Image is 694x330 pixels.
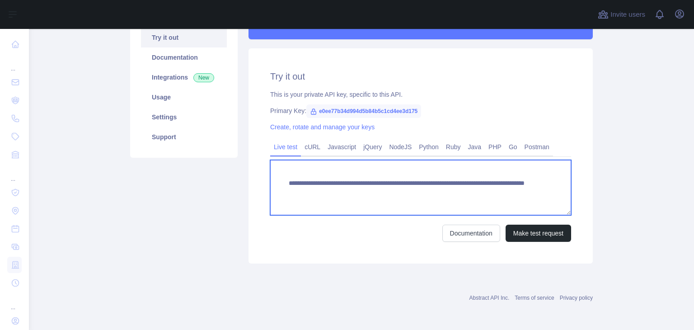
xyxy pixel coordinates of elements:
span: e0ee77b34d994d5b84b5c1cd4ee3d175 [306,104,421,118]
a: Usage [141,87,227,107]
a: Javascript [324,140,360,154]
a: Go [505,140,521,154]
a: Python [415,140,442,154]
span: Invite users [610,9,645,20]
a: PHP [485,140,505,154]
div: This is your private API key, specific to this API. [270,90,571,99]
a: Create, rotate and manage your keys [270,123,375,131]
button: Invite users [596,7,647,22]
a: Integrations New [141,67,227,87]
span: New [193,73,214,82]
a: Live test [270,140,301,154]
a: Postman [521,140,553,154]
a: Java [464,140,485,154]
a: Documentation [141,47,227,67]
a: Terms of service [515,295,554,301]
a: Documentation [442,225,500,242]
button: Make test request [506,225,571,242]
a: Support [141,127,227,147]
a: cURL [301,140,324,154]
div: Primary Key: [270,106,571,115]
a: Try it out [141,28,227,47]
h2: Try it out [270,70,571,83]
a: NodeJS [385,140,415,154]
a: Privacy policy [560,295,593,301]
div: ... [7,54,22,72]
a: Abstract API Inc. [469,295,510,301]
a: Ruby [442,140,464,154]
a: Settings [141,107,227,127]
a: jQuery [360,140,385,154]
div: ... [7,165,22,183]
div: ... [7,293,22,311]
